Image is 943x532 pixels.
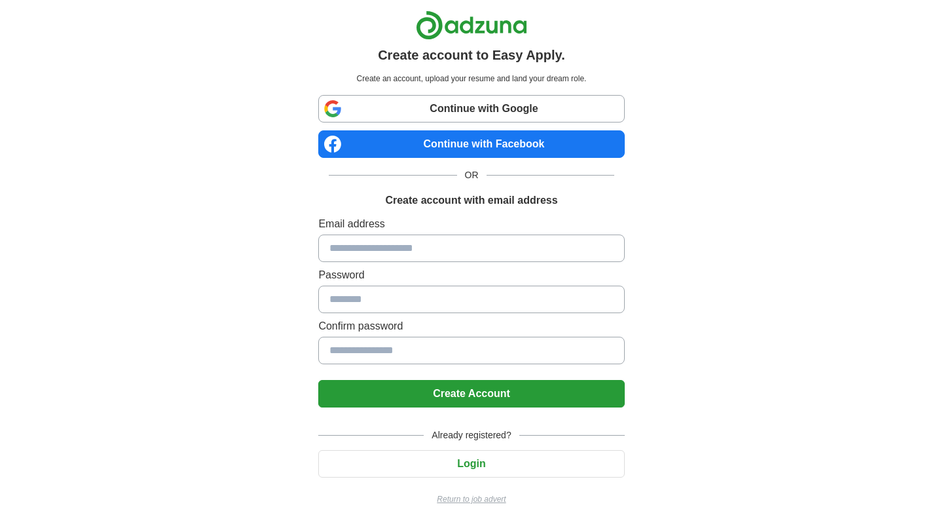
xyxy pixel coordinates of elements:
button: Login [318,450,624,478]
a: Continue with Facebook [318,130,624,158]
a: Login [318,458,624,469]
span: OR [457,168,487,182]
p: Create an account, upload your resume and land your dream role. [321,73,621,85]
button: Create Account [318,380,624,408]
label: Email address [318,216,624,232]
label: Password [318,267,624,283]
h1: Create account to Easy Apply. [378,45,565,65]
label: Confirm password [318,318,624,334]
h1: Create account with email address [385,193,557,208]
img: Adzuna logo [416,10,527,40]
a: Return to job advert [318,493,624,505]
span: Already registered? [424,428,519,442]
a: Continue with Google [318,95,624,123]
